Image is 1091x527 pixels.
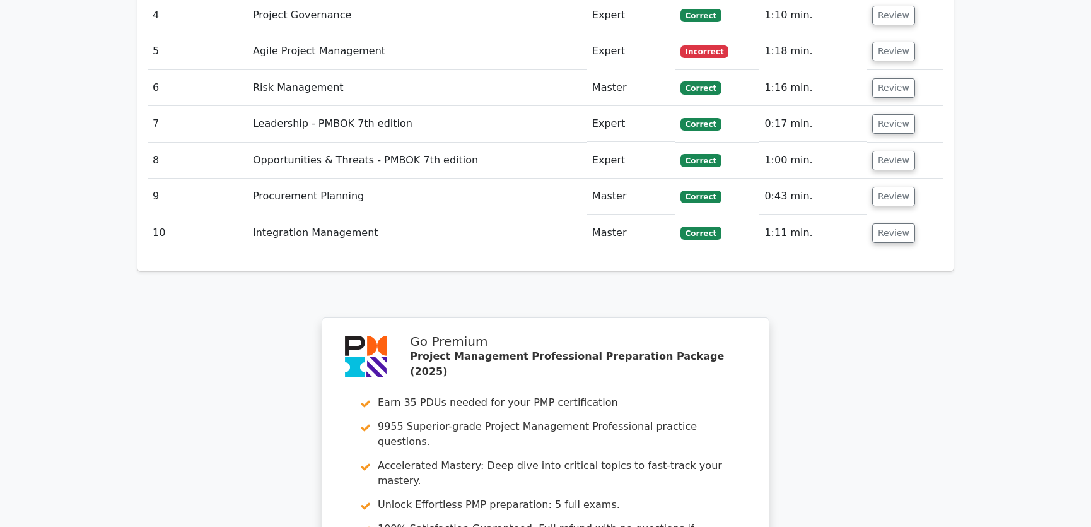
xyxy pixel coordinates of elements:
td: Procurement Planning [248,179,587,215]
td: 7 [148,106,248,142]
td: Expert [587,33,675,69]
td: Expert [587,143,675,179]
button: Review [872,114,915,134]
td: 1:18 min. [759,33,867,69]
span: Incorrect [680,45,729,58]
td: 10 [148,215,248,251]
td: 5 [148,33,248,69]
button: Review [872,42,915,61]
td: 6 [148,70,248,106]
span: Correct [680,191,721,203]
td: 8 [148,143,248,179]
td: 1:11 min. [759,215,867,251]
span: Correct [680,154,721,167]
td: 9 [148,179,248,215]
td: Risk Management [248,70,587,106]
td: Agile Project Management [248,33,587,69]
button: Review [872,151,915,170]
td: 0:43 min. [759,179,867,215]
span: Correct [680,81,721,94]
span: Correct [680,118,721,131]
td: 1:16 min. [759,70,867,106]
td: Opportunities & Threats - PMBOK 7th edition [248,143,587,179]
td: 1:00 min. [759,143,867,179]
td: Integration Management [248,215,587,251]
span: Correct [680,227,721,239]
td: Leadership - PMBOK 7th edition [248,106,587,142]
button: Review [872,223,915,243]
td: Master [587,70,675,106]
button: Review [872,6,915,25]
button: Review [872,187,915,206]
button: Review [872,78,915,98]
td: Expert [587,106,675,142]
span: Correct [680,9,721,21]
td: Master [587,179,675,215]
td: 0:17 min. [759,106,867,142]
td: Master [587,215,675,251]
